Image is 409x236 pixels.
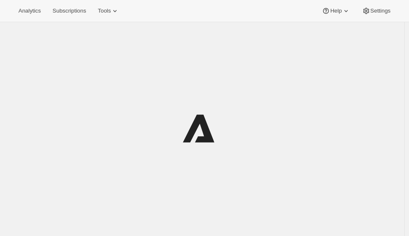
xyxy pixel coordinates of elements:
button: Subscriptions [47,5,91,17]
span: Subscriptions [52,8,86,14]
button: Help [317,5,355,17]
button: Analytics [13,5,46,17]
button: Settings [357,5,396,17]
span: Tools [98,8,111,14]
span: Settings [370,8,391,14]
span: Help [330,8,341,14]
span: Analytics [18,8,41,14]
button: Tools [93,5,124,17]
